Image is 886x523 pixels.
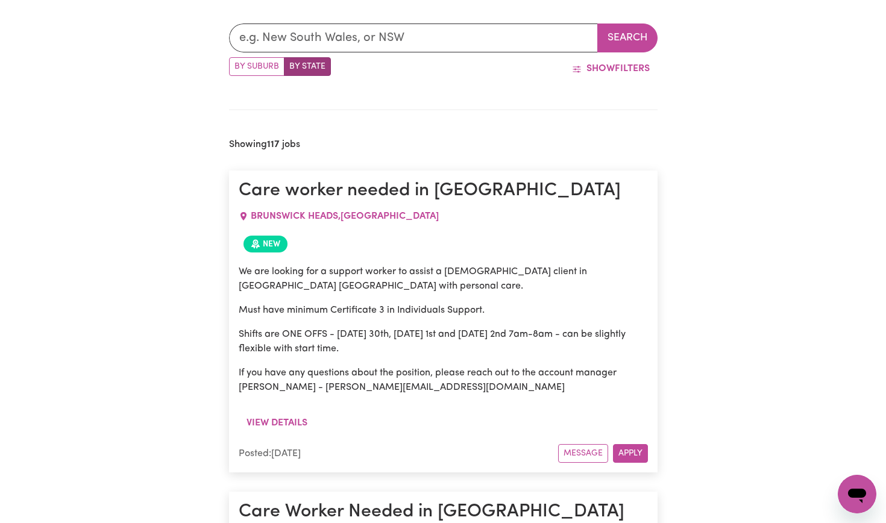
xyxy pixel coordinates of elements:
button: Apply for this job [613,444,648,463]
h1: Care worker needed in [GEOGRAPHIC_DATA] [239,180,648,202]
button: Message [558,444,608,463]
h2: Showing jobs [229,139,300,151]
label: Search by suburb/post code [229,57,284,76]
span: Show [586,64,615,74]
h1: Care Worker Needed in [GEOGRAPHIC_DATA] [239,501,648,523]
p: If you have any questions about the position, please reach out to the account manager [PERSON_NAM... [239,366,648,395]
iframe: Button to launch messaging window [838,475,876,513]
input: e.g. New South Wales, or NSW [229,23,598,52]
button: Search [597,23,658,52]
span: Job posted within the last 30 days [243,236,287,252]
div: Posted: [DATE] [239,446,558,461]
span: BRUNSWICK HEADS , [GEOGRAPHIC_DATA] [251,211,439,221]
button: View details [239,412,315,434]
b: 117 [267,140,280,149]
label: Search by state [284,57,331,76]
button: ShowFilters [564,57,658,80]
p: We are looking for a support worker to assist a [DEMOGRAPHIC_DATA] client in [GEOGRAPHIC_DATA] [G... [239,265,648,293]
p: Must have minimum Certificate 3 in Individuals Support. [239,303,648,318]
p: Shifts are ONE OFFS - [DATE] 30th, [DATE] 1st and [DATE] 2nd 7am-8am - can be slightly flexible w... [239,327,648,356]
